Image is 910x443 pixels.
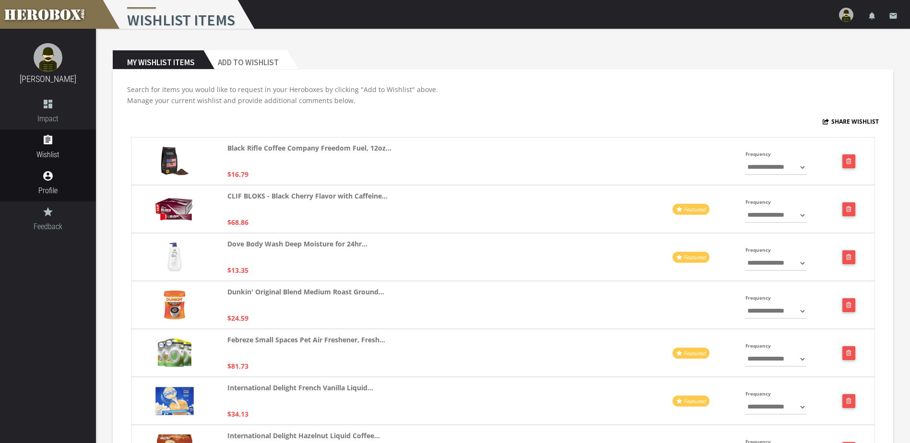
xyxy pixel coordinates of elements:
h2: Add to Wishlist [203,50,287,70]
i: email [889,12,898,20]
img: 81846O+p6AL._AC_UL320_.jpg [161,147,189,175]
i: notifications [868,12,876,20]
img: 81g3-Cms56L._AC_UL320_.jpg [164,291,185,319]
i: assignment [42,134,54,146]
p: $24.59 [227,313,248,324]
img: 71ohjRFLJgL._AC_UL320_.jpg [155,198,194,221]
h2: My Wishlist Items [113,50,203,70]
p: $34.13 [227,408,248,420]
strong: CLIF BLOKS - Black Cherry Flavor with Caffeine... [227,190,388,201]
strong: Dunkin' Original Blend Medium Roast Ground... [227,286,384,297]
img: image [34,43,62,72]
label: Frequency [745,340,771,351]
i: Featured [684,397,706,405]
p: $16.79 [227,169,248,180]
img: 713B5cvsZqL._AC_UL320_.jpg [155,387,194,415]
label: Frequency [745,149,771,160]
strong: Black Rifle Coffee Company Freedom Fuel, 12oz... [227,142,391,153]
p: Search for items you would like to request in your Heroboxes by clicking "Add to Wishlist" above.... [127,84,879,106]
strong: Dove Body Wash Deep Moisture for 24hr... [227,238,367,249]
p: $68.86 [227,217,248,228]
img: 81I16pAZXoL._AC_UL320_.jpg [158,338,191,367]
strong: International Delight Hazelnut Liquid Coffee... [227,430,380,441]
button: Share Wishlist [823,116,879,127]
p: $81.73 [227,361,248,372]
label: Frequency [745,197,771,208]
label: Frequency [745,388,771,399]
a: [PERSON_NAME] [20,74,76,84]
i: Featured [684,254,706,261]
strong: Febreze Small Spaces Pet Air Freshener, Fresh... [227,334,385,345]
i: Featured [684,350,706,357]
img: user-image [839,8,853,22]
i: Featured [684,206,706,213]
strong: International Delight French Vanilla Liquid... [227,382,373,393]
p: $13.35 [227,265,248,276]
img: 71JxjmbExxL._AC_UL320_.jpg [167,243,182,271]
label: Frequency [745,292,771,303]
label: Frequency [745,245,771,256]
